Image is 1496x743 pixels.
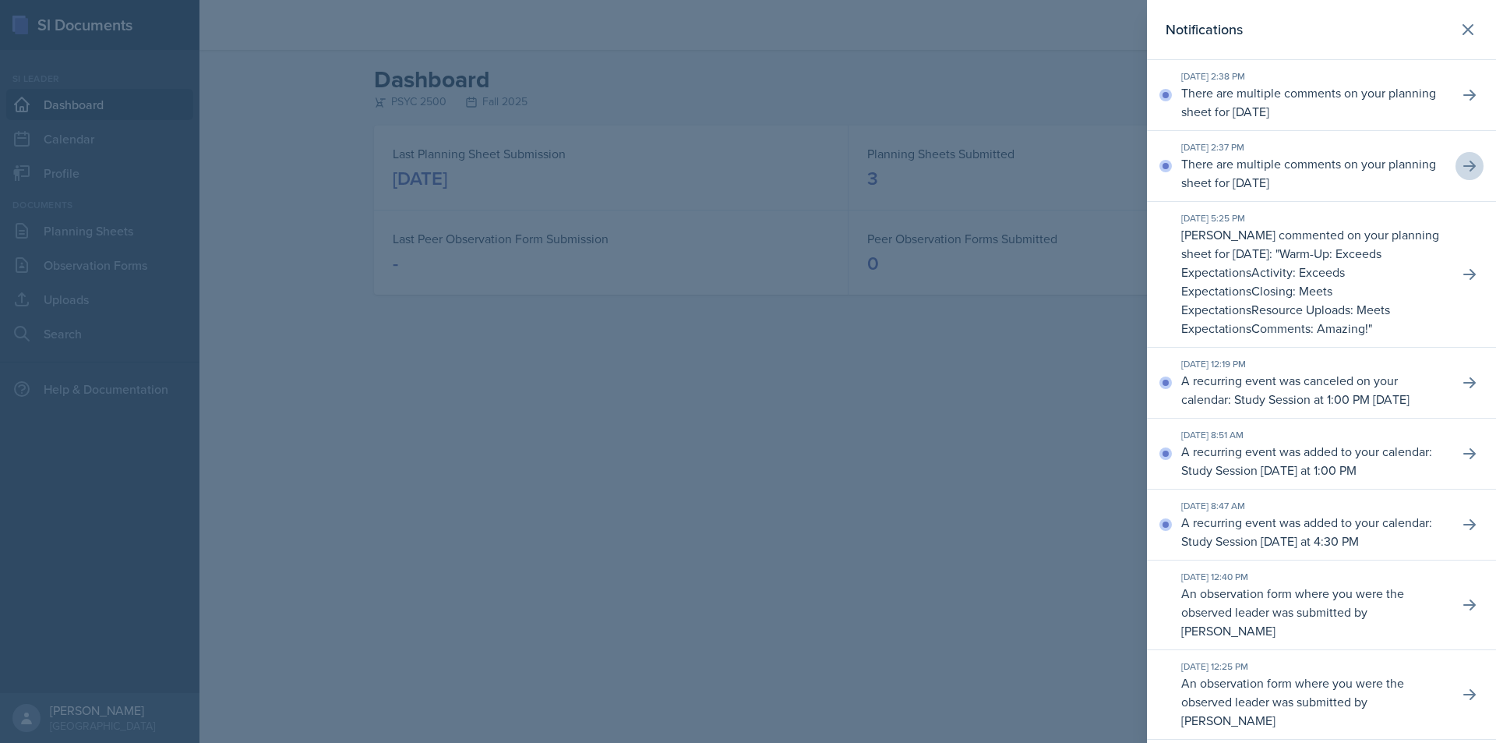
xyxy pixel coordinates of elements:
div: [DATE] 2:38 PM [1181,69,1446,83]
p: Warm-Up: Exceeds Expectations [1181,245,1381,281]
div: [DATE] 5:25 PM [1181,211,1446,225]
p: A recurring event was canceled on your calendar: Study Session at 1:00 PM [DATE] [1181,371,1446,409]
div: [DATE] 8:51 AM [1181,428,1446,442]
p: There are multiple comments on your planning sheet for [DATE] [1181,154,1446,192]
p: A recurring event was added to your calendar: Study Session [DATE] at 1:00 PM [1181,442,1446,479]
p: Closing: Meets Expectations [1181,282,1332,318]
div: [DATE] 8:47 AM [1181,499,1446,513]
div: [DATE] 12:25 PM [1181,660,1446,674]
p: Resource Uploads: Meets Expectations [1181,301,1390,337]
p: An observation form where you were the observed leader was submitted by [PERSON_NAME] [1181,674,1446,730]
div: [DATE] 2:37 PM [1181,140,1446,154]
div: [DATE] 12:40 PM [1181,570,1446,584]
p: [PERSON_NAME] commented on your planning sheet for [DATE]: " " [1181,225,1446,338]
p: A recurring event was added to your calendar: Study Session [DATE] at 4:30 PM [1181,513,1446,550]
p: An observation form where you were the observed leader was submitted by [PERSON_NAME] [1181,584,1446,640]
p: Activity: Exceeds Expectations [1181,264,1345,299]
p: Comments: Amazing! [1251,320,1368,337]
h2: Notifications [1166,19,1243,41]
div: [DATE] 12:19 PM [1181,357,1446,371]
p: There are multiple comments on your planning sheet for [DATE] [1181,83,1446,121]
